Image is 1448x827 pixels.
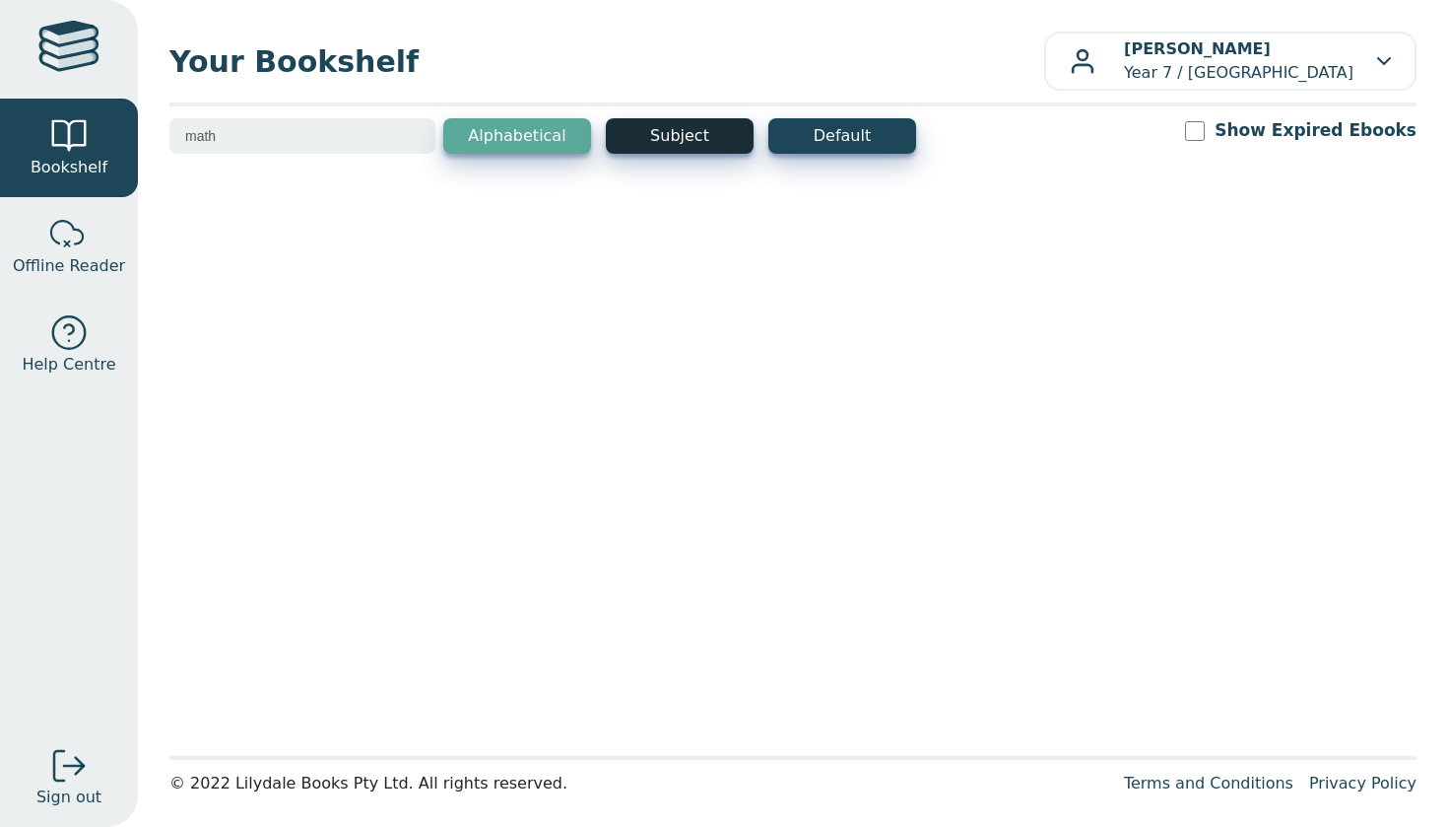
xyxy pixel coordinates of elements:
[1044,32,1416,91] button: [PERSON_NAME]Year 7 / [GEOGRAPHIC_DATA]
[36,786,101,809] span: Sign out
[768,118,916,154] button: Default
[1309,774,1416,793] a: Privacy Policy
[22,353,115,377] span: Help Centre
[443,118,591,154] button: Alphabetical
[169,772,1108,795] div: © 2022 Lilydale Books Pty Ltd. All rights reserved.
[1215,118,1416,143] label: Show Expired Ebooks
[13,254,125,278] span: Offline Reader
[606,118,754,154] button: Subject
[1124,39,1271,58] b: [PERSON_NAME]
[1124,774,1293,793] a: Terms and Conditions
[31,156,107,179] span: Bookshelf
[169,39,1044,84] span: Your Bookshelf
[1124,37,1353,85] p: Year 7 / [GEOGRAPHIC_DATA]
[169,118,435,154] input: Search bookshelf (E.g: psychology)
